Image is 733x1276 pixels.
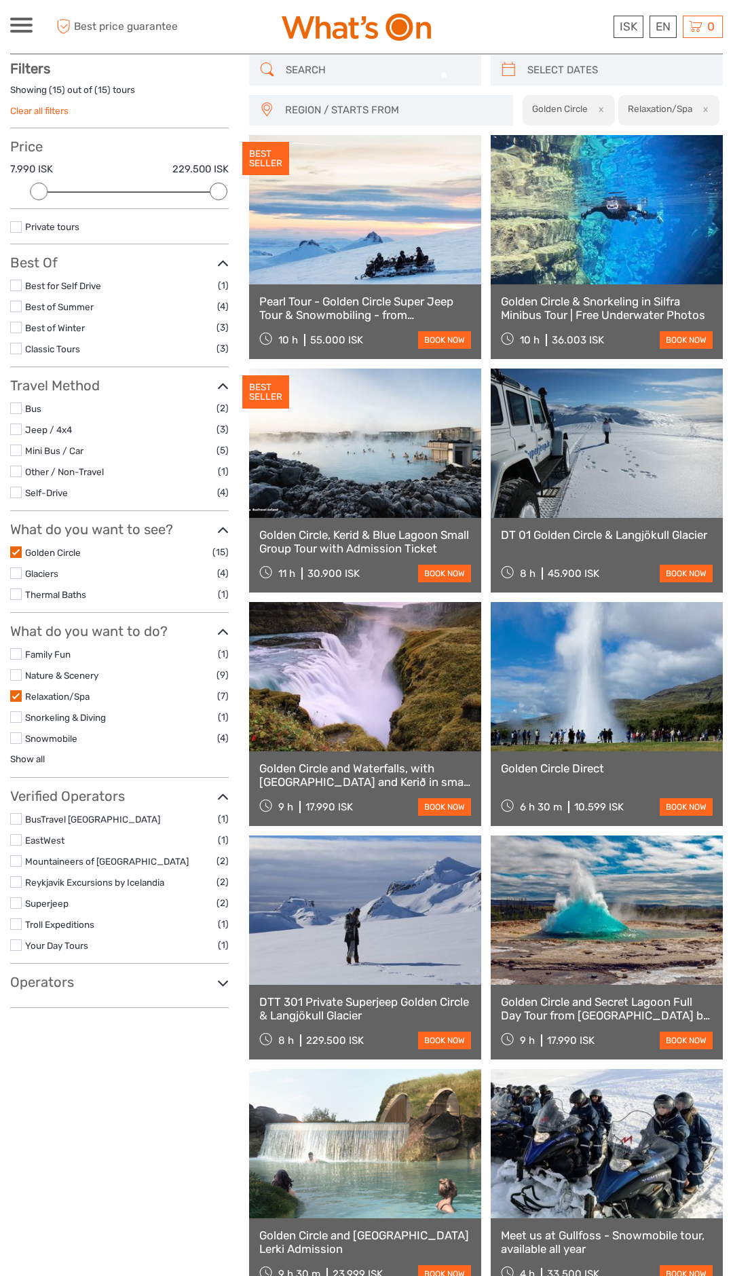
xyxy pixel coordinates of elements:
a: Golden Circle and Waterfalls, with [GEOGRAPHIC_DATA] and Kerið in small group [259,762,471,789]
div: 10.599 ISK [574,801,624,813]
h3: What do you want to see? [10,521,229,538]
a: Golden Circle [25,547,81,558]
div: BEST SELLER [242,142,289,176]
div: BEST SELLER [242,375,289,409]
a: Classic Tours [25,343,80,354]
span: 10 h [278,334,298,346]
a: Self-Drive [25,487,68,498]
a: Thermal Baths [25,589,86,600]
a: Best for Self Drive [25,280,101,291]
span: 0 [705,20,717,33]
a: Jeep / 4x4 [25,424,72,435]
span: 9 h [278,801,293,813]
label: 15 [98,83,107,96]
div: 17.990 ISK [305,801,353,813]
a: Superjeep [25,898,69,909]
h3: What do you want to do? [10,623,229,639]
img: What's On [282,14,431,41]
h3: Best Of [10,255,229,271]
span: (4) [217,485,229,500]
a: Best of Summer [25,301,94,312]
strong: Filters [10,60,50,77]
span: ISK [620,20,637,33]
span: (2) [217,874,229,890]
a: book now [660,798,713,816]
h2: Relaxation/Spa [628,103,692,114]
span: (4) [217,299,229,314]
span: (4) [217,565,229,581]
a: Snowmobile [25,733,77,744]
a: Best of Winter [25,322,85,333]
div: 45.900 ISK [548,567,599,580]
span: (1) [218,464,229,479]
h2: Golden Circle [532,103,588,114]
div: 229.500 ISK [306,1034,364,1047]
a: Golden Circle & Snorkeling in Silfra Minibus Tour | Free Underwater Photos [501,295,713,322]
span: (2) [217,853,229,869]
a: Nature & Scenery [25,670,98,681]
a: Troll Expeditions [25,919,94,930]
div: 17.990 ISK [547,1034,595,1047]
a: book now [660,331,713,349]
span: (1) [218,586,229,602]
a: EastWest [25,835,64,846]
h3: Travel Method [10,377,229,394]
input: SEARCH [280,58,474,82]
span: (3) [217,320,229,335]
span: (3) [217,341,229,356]
a: DTT 301 Private Superjeep Golden Circle & Langjökull Glacier [259,995,471,1023]
label: 7.990 ISK [10,162,53,176]
span: (1) [218,811,229,827]
a: Golden Circle and Secret Lagoon Full Day Tour from [GEOGRAPHIC_DATA] by Minibus [501,995,713,1023]
span: (1) [218,646,229,662]
a: DT 01 Golden Circle & Langjökull Glacier [501,528,713,542]
span: (1) [218,916,229,932]
h3: Operators [10,974,229,990]
a: book now [660,1032,713,1049]
button: x [694,102,713,116]
span: (1) [218,278,229,293]
input: SELECT DATES [522,58,716,82]
a: Reykjavik Excursions by Icelandia [25,877,164,888]
button: REGION / STARTS FROM [279,99,506,121]
a: book now [418,565,471,582]
a: Other / Non-Travel [25,466,104,477]
a: Private tours [25,221,79,232]
a: book now [660,565,713,582]
label: 15 [52,83,62,96]
span: (3) [217,421,229,437]
a: book now [418,331,471,349]
a: Glaciers [25,568,58,579]
a: Relaxation/Spa [25,691,90,702]
div: 55.000 ISK [310,334,363,346]
a: book now [418,1032,471,1049]
a: Golden Circle, Kerid & Blue Lagoon Small Group Tour with Admission Ticket [259,528,471,556]
span: (1) [218,937,229,953]
span: (7) [217,688,229,704]
a: Family Fun [25,649,71,660]
div: 30.900 ISK [307,567,360,580]
a: Mountaineers of [GEOGRAPHIC_DATA] [25,856,189,867]
span: 11 h [278,567,295,580]
div: 36.003 ISK [552,334,604,346]
span: 9 h [520,1034,535,1047]
span: (9) [217,667,229,683]
span: 8 h [520,567,535,580]
h3: Verified Operators [10,788,229,804]
a: Show all [10,753,45,764]
span: (15) [212,544,229,560]
span: 6 h 30 m [520,801,562,813]
a: Golden Circle Direct [501,762,713,775]
div: EN [650,16,677,38]
a: Golden Circle and [GEOGRAPHIC_DATA] Lerki Admission [259,1228,471,1256]
h3: Price [10,138,229,155]
span: 10 h [520,334,540,346]
span: Best price guarantee [53,16,189,38]
a: Your Day Tours [25,940,88,951]
span: (2) [217,400,229,416]
a: Bus [25,403,41,414]
a: Clear all filters [10,105,69,116]
a: Snorkeling & Diving [25,712,106,723]
span: (1) [218,832,229,848]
